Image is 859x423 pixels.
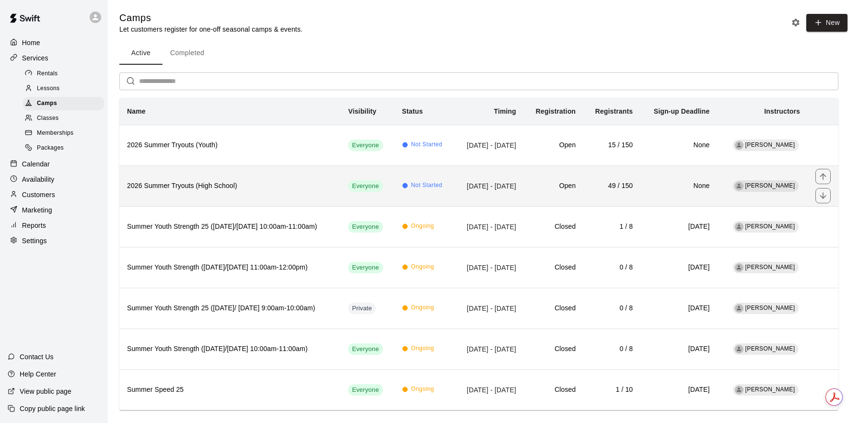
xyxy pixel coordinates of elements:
[127,222,333,232] h6: Summer Youth Strength 25 ([DATE]/[DATE] 10:00am-11:00am)
[806,14,847,32] button: New
[8,172,100,187] a: Availability
[454,165,524,206] td: [DATE] - [DATE]
[745,345,795,352] span: [PERSON_NAME]
[8,188,100,202] a: Customers
[411,222,434,231] span: Ongoing
[22,221,46,230] p: Reports
[20,369,56,379] p: Help Center
[454,369,524,410] td: [DATE] - [DATE]
[163,42,212,65] button: Completed
[591,181,633,191] h6: 49 / 150
[591,222,633,232] h6: 1 / 8
[411,140,442,150] span: Not Started
[532,181,576,191] h6: Open
[23,81,108,96] a: Lessons
[735,182,743,190] div: Tyler Anderson
[348,262,383,273] div: This service is visible to all of your customers
[348,180,383,192] div: This service is visible to all of your customers
[8,51,100,65] div: Services
[348,140,383,151] div: This service is visible to all of your customers
[119,98,838,410] table: simple table
[348,343,383,355] div: This service is visible to all of your customers
[37,99,57,108] span: Camps
[127,181,333,191] h6: 2026 Summer Tryouts (High School)
[532,262,576,273] h6: Closed
[20,387,71,396] p: View public page
[411,262,434,272] span: Ongoing
[454,329,524,369] td: [DATE] - [DATE]
[23,96,108,111] a: Camps
[8,35,100,50] a: Home
[8,234,100,248] div: Settings
[8,157,100,171] a: Calendar
[745,223,795,230] span: [PERSON_NAME]
[37,143,64,153] span: Packages
[536,107,576,115] b: Registration
[348,182,383,191] span: Everyone
[648,385,709,395] h6: [DATE]
[37,69,58,79] span: Rentals
[454,288,524,329] td: [DATE] - [DATE]
[23,127,104,140] div: Memberships
[591,385,633,395] h6: 1 / 10
[348,223,383,232] span: Everyone
[735,386,743,394] div: Nick Pinkelman
[23,141,104,155] div: Packages
[735,263,743,272] div: Nick Pinkelman
[454,206,524,247] td: [DATE] - [DATE]
[815,169,831,184] button: move item up
[22,53,48,63] p: Services
[23,66,108,81] a: Rentals
[745,182,795,189] span: [PERSON_NAME]
[648,262,709,273] h6: [DATE]
[37,114,58,123] span: Classes
[454,125,524,165] td: [DATE] - [DATE]
[532,303,576,314] h6: Closed
[23,82,104,95] div: Lessons
[735,345,743,353] div: Nick Pinkelman
[127,140,333,151] h6: 2026 Summer Tryouts (Youth)
[648,140,709,151] h6: None
[37,84,60,94] span: Lessons
[23,141,108,156] a: Packages
[348,263,383,272] span: Everyone
[20,404,85,413] p: Copy public page link
[454,247,524,288] td: [DATE] - [DATE]
[119,42,163,65] button: Active
[411,181,442,190] span: Not Started
[119,24,302,34] p: Let customers register for one-off seasonal camps & events.
[735,141,743,150] div: Tyler Anderson
[348,304,376,313] span: Private
[8,203,100,217] a: Marketing
[22,236,47,246] p: Settings
[532,344,576,354] h6: Closed
[494,107,516,115] b: Timing
[745,141,795,148] span: [PERSON_NAME]
[348,303,376,314] div: This service is hidden, and can only be accessed via a direct link
[789,15,803,30] button: Camp settings
[532,385,576,395] h6: Closed
[127,385,333,395] h6: Summer Speed 25
[37,129,73,138] span: Memberships
[119,12,302,24] h5: Camps
[23,112,104,125] div: Classes
[411,344,434,353] span: Ongoing
[591,262,633,273] h6: 0 / 8
[23,67,104,81] div: Rentals
[591,344,633,354] h6: 0 / 8
[127,107,146,115] b: Name
[8,218,100,233] a: Reports
[745,264,795,270] span: [PERSON_NAME]
[348,345,383,354] span: Everyone
[591,140,633,151] h6: 15 / 150
[411,385,434,394] span: Ongoing
[745,386,795,393] span: [PERSON_NAME]
[348,386,383,395] span: Everyone
[127,344,333,354] h6: Summer Youth Strength ([DATE]/[DATE] 10:00am-11:00am)
[654,107,710,115] b: Sign-up Deadline
[803,18,847,26] a: New
[127,262,333,273] h6: Summer Youth Strength ([DATE]/[DATE] 11:00am-12:00pm)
